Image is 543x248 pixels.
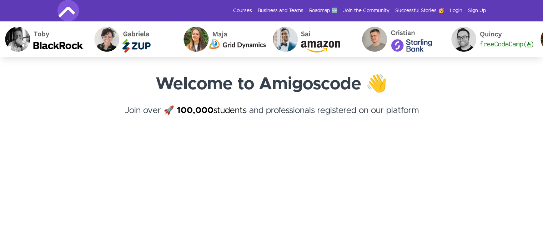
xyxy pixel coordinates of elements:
a: Sign Up [468,7,486,14]
strong: Welcome to Amigoscode 👋 [156,76,387,93]
a: Courses [233,7,252,14]
a: 100,000students [177,106,247,115]
a: Join the Community [343,7,389,14]
img: Cristian [357,21,446,57]
a: Login [450,7,462,14]
img: Maja [178,21,267,57]
a: Roadmap 🆕 [309,7,337,14]
a: Successful Stories 🥳 [395,7,444,14]
strong: 100,000 [177,106,213,115]
a: Business and Teams [258,7,303,14]
img: Sai [267,21,357,57]
img: Quincy [446,21,535,57]
h4: Join over 🚀 and professionals registered on our platform [57,104,486,130]
img: Gabriela [89,21,178,57]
